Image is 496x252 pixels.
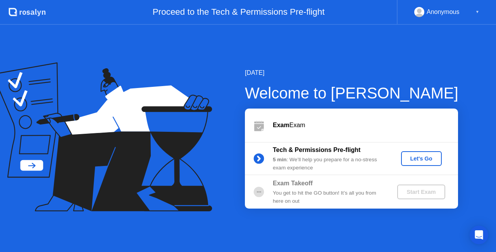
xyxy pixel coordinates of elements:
b: Tech & Permissions Pre-flight [273,147,360,153]
button: Let's Go [401,151,442,166]
div: Open Intercom Messenger [470,226,488,244]
b: 5 min [273,157,287,162]
div: Welcome to [PERSON_NAME] [245,81,458,105]
div: Let's Go [404,155,439,162]
div: Anonymous [427,7,460,17]
div: Start Exam [400,189,442,195]
b: Exam [273,122,289,128]
div: Exam [273,121,458,130]
div: [DATE] [245,68,458,78]
b: Exam Takeoff [273,180,313,186]
div: ▼ [475,7,479,17]
div: : We’ll help you prepare for a no-stress exam experience [273,156,384,172]
div: You get to hit the GO button! It’s all you from here on out [273,189,384,205]
button: Start Exam [397,185,445,199]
